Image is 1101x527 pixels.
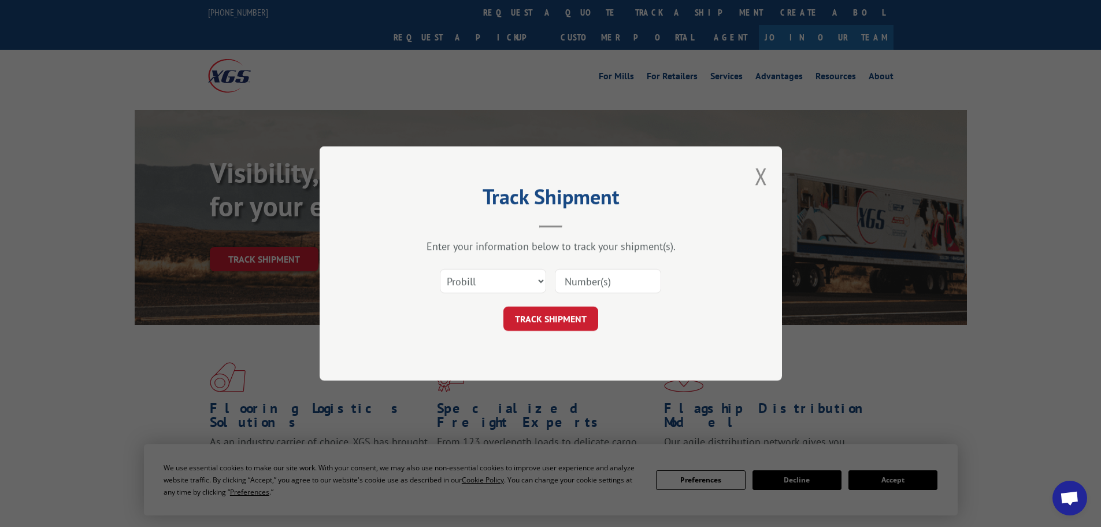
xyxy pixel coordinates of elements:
div: Enter your information below to track your shipment(s). [377,239,724,253]
a: Open chat [1052,481,1087,515]
button: Close modal [755,161,768,191]
h2: Track Shipment [377,189,724,211]
button: TRACK SHIPMENT [503,307,598,331]
input: Number(s) [555,269,661,293]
